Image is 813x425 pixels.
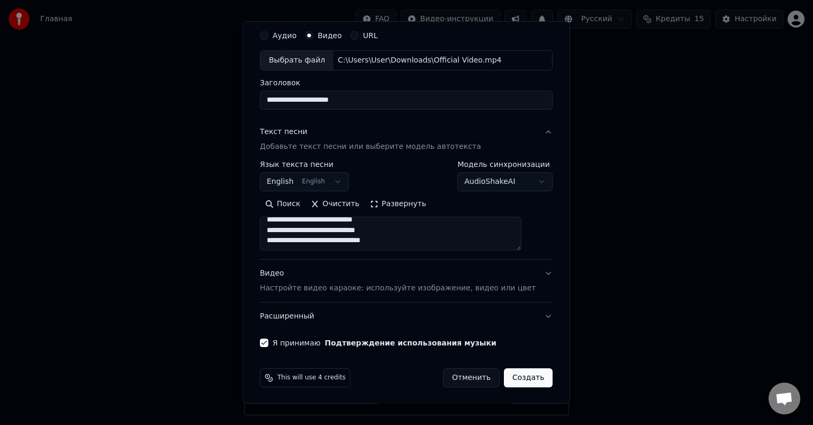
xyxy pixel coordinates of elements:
button: Расширенный [260,303,553,330]
span: This will use 4 credits [277,374,346,382]
label: Я принимаю [273,339,496,347]
button: Поиск [260,196,305,212]
div: Текст песниДобавьте текст песни или выберите модель автотекста [260,161,553,259]
button: Развернуть [365,196,431,212]
label: Видео [318,32,342,39]
p: Добавьте текст песни или выберите модель автотекста [260,141,481,152]
div: Текст песни [260,127,308,137]
button: Очистить [306,196,365,212]
label: Язык текста песни [260,161,349,168]
p: Настройте видео караоке: используйте изображение, видео или цвет [260,283,536,294]
div: C:\Users\User\Downloads\Official Video.mp4 [333,55,505,66]
button: Создать [504,368,553,387]
button: ВидеоНастройте видео караоке: используйте изображение, видео или цвет [260,260,553,302]
label: Модель синхронизации [458,161,553,168]
label: URL [363,32,378,39]
button: Отменить [443,368,500,387]
label: Заголовок [260,79,553,86]
label: Аудио [273,32,296,39]
div: Выбрать файл [260,51,333,70]
button: Я принимаю [325,339,496,347]
button: Текст песниДобавьте текст песни или выберите модель автотекста [260,118,553,161]
div: Видео [260,268,536,294]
